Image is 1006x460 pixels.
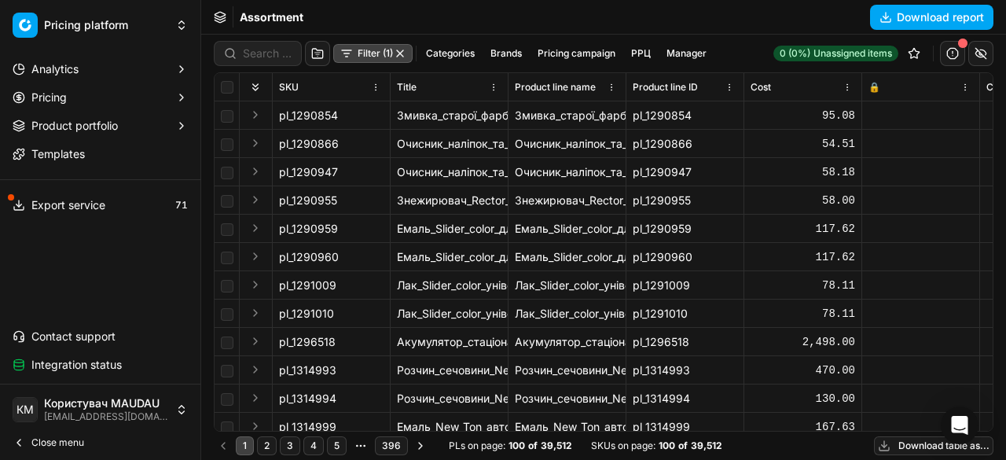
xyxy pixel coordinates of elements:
[44,396,169,410] span: Користувач MAUDAU
[515,164,619,180] div: Очисник_наліпок_та_клею_Rector_200_мл
[246,134,265,153] button: Expand
[279,164,338,180] span: pl_1290947
[633,108,737,123] div: pl_1290854
[31,197,105,213] span: Export service
[515,81,596,94] span: Product line name
[44,410,169,423] span: [EMAIL_ADDRESS][DOMAIN_NAME]
[6,352,194,377] button: Integration status
[31,357,122,373] span: Integration status
[397,362,501,378] div: Розчин_сечовини_New_Formula_20_л
[243,46,292,61] input: Search by SKU or title
[751,391,855,407] div: 130.00
[531,44,622,63] button: Pricing campaign
[333,44,413,63] button: Filter (1)
[633,249,737,265] div: pl_1290960
[633,221,737,237] div: pl_1290959
[246,417,265,436] button: Expand
[31,90,67,105] span: Pricing
[751,249,855,265] div: 117.62
[751,306,855,322] div: 78.11
[874,436,993,455] button: Download table as...
[246,190,265,209] button: Expand
[515,278,619,293] div: Лак_Slider_color_універсальний_безбарвний_глянцевий_400_мл
[246,219,265,237] button: Expand
[397,249,501,265] div: Емаль_Slider_color_для_побутової_техніки_біла_400_мл
[515,334,619,350] div: Акумулятор_стаціонарний_Genesis_NP24-12_AGM_24Ah_Ев_(-/+)_клема_під_болт_166х175х125_мм_
[31,146,85,162] span: Templates
[6,85,194,110] button: Pricing
[13,398,37,421] span: КM
[515,249,619,265] div: Емаль_Slider_color_для_побутової_техніки_біла_400_мл
[279,391,336,407] span: pl_1314994
[659,440,675,452] strong: 100
[327,436,347,455] button: 5
[279,362,336,378] span: pl_1314993
[691,440,722,452] strong: 39,512
[868,81,880,94] span: 🔒
[279,306,334,322] span: pl_1291010
[6,193,194,218] button: Export service
[633,193,737,208] div: pl_1290955
[31,436,84,449] span: Close menu
[240,9,303,25] span: Assortment
[246,105,265,124] button: Expand
[515,108,619,123] div: Змивка_старої_фарби_Piton_400_мл
[31,329,116,344] span: Contact support
[633,136,737,152] div: pl_1290866
[397,391,501,407] div: Розчин_сечовини_New_Formula_5_л
[397,419,501,435] div: Емаль_New_Ton_авто_165_корида_400_мл
[870,5,993,30] button: Download report
[397,164,501,180] div: Очисник_наліпок_та_клею_Rector_200_мл
[6,113,194,138] button: Product portfolio
[751,193,855,208] div: 58.00
[246,332,265,351] button: Expand
[678,440,688,452] strong: of
[751,362,855,378] div: 470.00
[411,436,430,455] button: Go to next page
[941,407,978,444] div: Open Intercom Messenger
[303,436,324,455] button: 4
[246,304,265,322] button: Expand
[515,193,619,208] div: Знежирювач_Rector_універсальний_300_мл
[31,118,118,134] span: Product portfolio
[751,334,855,350] div: 2,498.00
[633,362,737,378] div: pl_1314993
[246,275,265,294] button: Expand
[397,81,417,94] span: Title
[625,44,657,63] button: РРЦ
[397,193,501,208] div: Знежирювач_Rector_універсальний_300_мл
[633,306,737,322] div: pl_1291010
[6,142,194,167] a: Templates
[246,360,265,379] button: Expand
[515,306,619,322] div: Лак_Slider_color_універсальний_безбарвний_матовий_400_мл
[280,436,300,455] button: 3
[246,247,265,266] button: Expand
[214,436,233,455] button: Go to previous page
[633,164,737,180] div: pl_1290947
[515,391,619,407] div: Розчин_сечовини_New_Formula_5_л
[6,391,194,429] button: КMКористувач MAUDAU[EMAIL_ADDRESS][DOMAIN_NAME]
[515,221,619,237] div: Емаль_Slider_color_для_кераміки_та_емалевих_покриттів_біла_400_мл
[257,436,277,455] button: 2
[633,334,737,350] div: pl_1296518
[633,81,698,94] span: Product line ID
[279,249,339,265] span: pl_1290960
[6,432,194,454] button: Close menu
[397,221,501,237] div: Емаль_Slider_color_для_кераміки_та_емалевих_покриттів_біла_400_мл
[214,435,430,457] nav: pagination
[751,164,855,180] div: 58.18
[397,108,501,123] div: Змивка_старої_фарби_Piton_400_мл
[6,6,194,44] button: Pricing platform
[484,44,528,63] button: Brands
[279,136,339,152] span: pl_1290866
[633,278,737,293] div: pl_1291009
[240,9,303,25] nav: breadcrumb
[279,334,336,350] span: pl_1296518
[751,136,855,152] div: 54.51
[528,440,538,452] strong: of
[541,440,572,452] strong: 39,512
[515,136,619,152] div: Очисник_наліпок_та_клею_Piton_150_мл_
[813,47,892,60] span: Unassigned items
[279,278,336,293] span: pl_1291009
[633,391,737,407] div: pl_1314994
